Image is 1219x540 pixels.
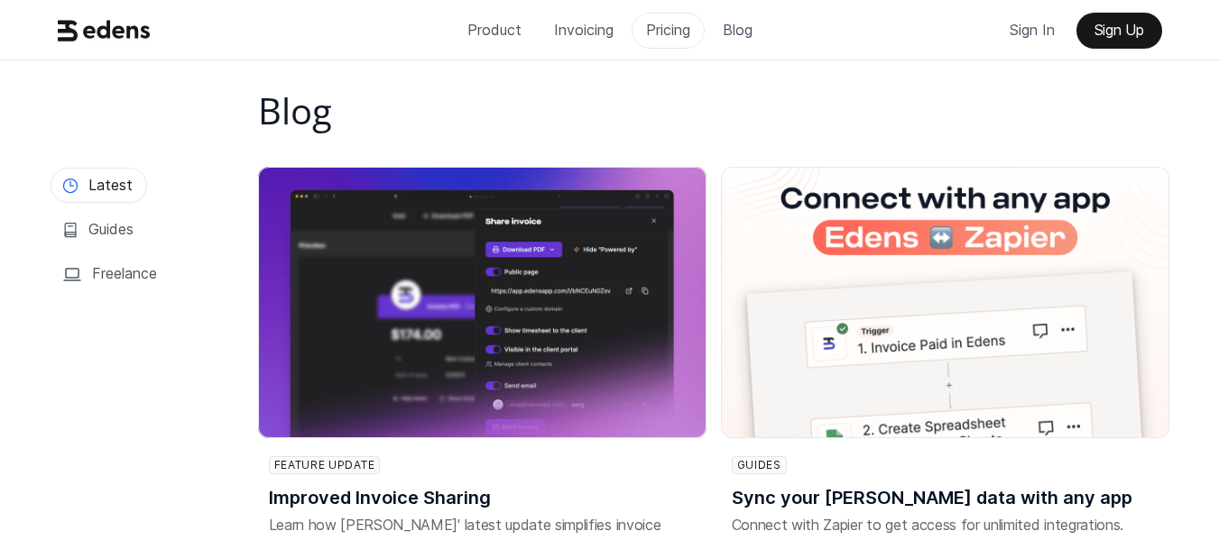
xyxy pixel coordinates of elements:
[274,459,375,471] p: Feature update
[269,485,685,510] h3: Improved Invoice Sharing
[51,256,171,291] a: Freelance
[732,485,1148,510] h3: Sync your [PERSON_NAME] data with any app
[540,13,628,49] a: Invoicing
[51,168,147,203] a: Latest
[453,13,536,49] a: Product
[92,263,157,283] h3: Freelance
[88,175,133,195] h3: Latest
[1076,13,1162,49] a: Sign Up
[632,13,705,49] a: Pricing
[708,13,767,49] a: Blog
[737,459,781,471] p: Guides
[995,13,1069,49] a: Sign In
[258,89,332,133] h1: Blog
[723,16,753,43] p: Blog
[467,16,522,43] p: Product
[732,514,1148,537] p: Connect with Zapier to get access for unlimited integrations.
[646,16,690,43] p: Pricing
[1094,22,1144,39] p: Sign Up
[554,16,614,43] p: Invoicing
[51,212,148,247] a: Guides
[1010,16,1055,43] p: Sign In
[258,167,706,438] img: Share invoice menu
[88,219,134,239] h3: Guides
